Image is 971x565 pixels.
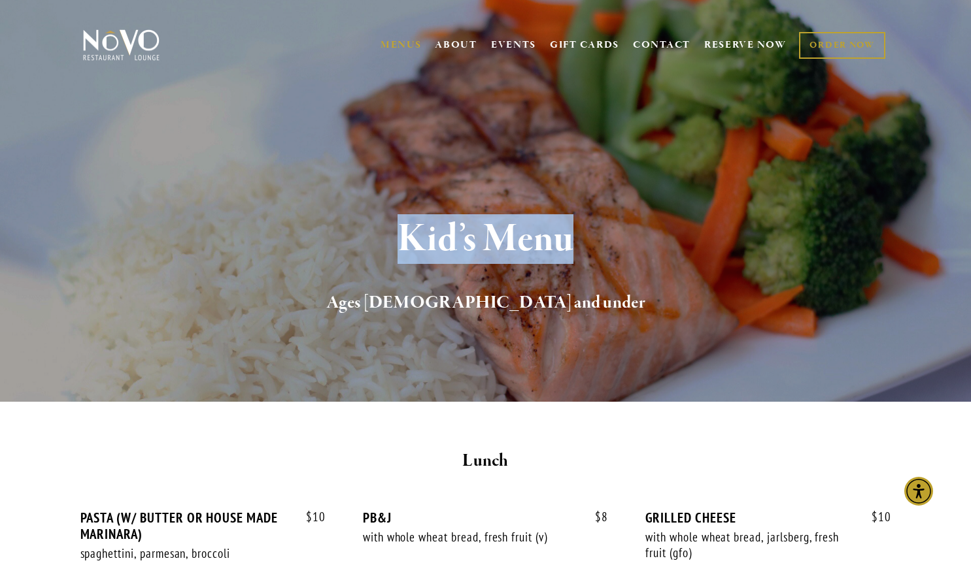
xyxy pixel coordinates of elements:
[491,39,536,52] a: EVENTS
[80,509,326,542] div: PASTA (W/ BUTTER OR HOUSE MADE MARINARA)
[363,529,571,545] div: with whole wheat bread, fresh fruit (v)
[105,447,867,475] h2: Lunch
[306,509,313,525] span: $
[435,39,477,52] a: ABOUT
[105,218,867,261] h1: Kid’s Menu
[363,509,608,526] div: PB&J
[595,509,602,525] span: $
[293,509,326,525] span: 10
[859,509,891,525] span: 10
[633,33,690,57] a: CONTACT
[550,33,619,57] a: GIFT CARDS
[645,509,891,526] div: GRILLED CHEESE
[582,509,608,525] span: 8
[381,39,422,52] a: MENUS
[80,545,288,562] div: spaghettini, parmesan, broccoli
[904,477,933,506] div: Accessibility Menu
[105,289,867,317] h2: Ages [DEMOGRAPHIC_DATA] and under
[645,529,853,561] div: with whole wheat bread, jarlsberg, fresh fruit (gfo)
[799,32,885,59] a: ORDER NOW
[80,29,162,61] img: Novo Restaurant &amp; Lounge
[704,33,787,57] a: RESERVE NOW
[872,509,878,525] span: $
